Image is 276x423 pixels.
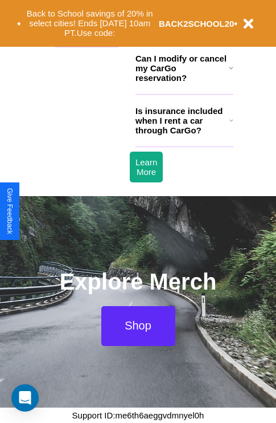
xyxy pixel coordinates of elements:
h3: Can I modify or cancel my CarGo reservation? [135,54,229,83]
button: Learn More [130,152,163,182]
h2: Explore Merch [60,258,217,306]
h3: Is insurance included when I rent a car through CarGo? [135,106,229,135]
p: Support ID: me6th6aeggvdmnyel0h [72,408,204,423]
b: BACK2SCHOOL20 [159,19,234,29]
div: Give Feedback [6,188,14,234]
a: Shop [101,306,175,346]
button: Back to School savings of 20% in select cities! Ends [DATE] 10am PT.Use code: [21,6,159,41]
div: Open Intercom Messenger [11,384,39,412]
